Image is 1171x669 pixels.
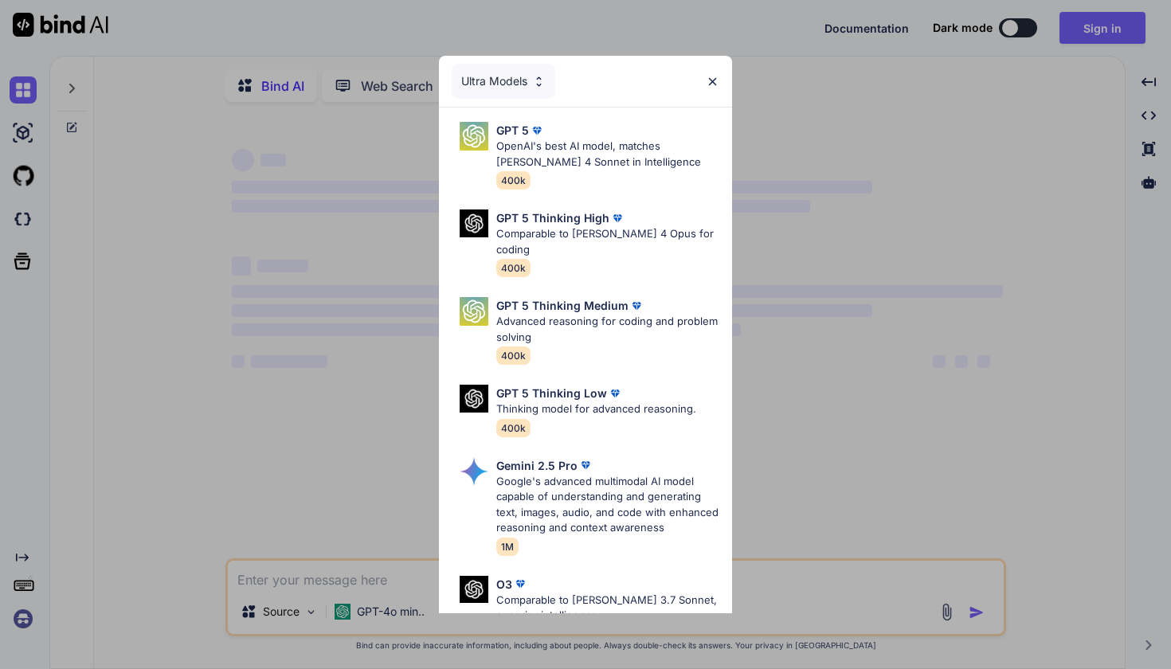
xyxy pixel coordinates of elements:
p: Comparable to [PERSON_NAME] 4 Opus for coding [496,226,719,257]
img: premium [609,210,625,226]
img: Pick Models [460,385,488,413]
img: Pick Models [460,209,488,237]
img: Pick Models [460,457,488,486]
p: OpenAI's best AI model, matches [PERSON_NAME] 4 Sonnet in Intelligence [496,139,719,170]
img: Pick Models [460,122,488,151]
img: premium [529,123,545,139]
span: 400k [496,171,531,190]
img: premium [578,457,593,473]
p: GPT 5 [496,122,529,139]
img: premium [629,298,644,314]
p: Gemini 2.5 Pro [496,457,578,474]
img: premium [607,385,623,401]
p: GPT 5 Thinking Medium [496,297,629,314]
span: 400k [496,259,531,277]
p: Thinking model for advanced reasoning. [496,401,696,417]
img: premium [512,576,528,592]
img: Pick Models [532,75,546,88]
p: GPT 5 Thinking Low [496,385,607,401]
p: O3 [496,576,512,593]
span: 400k [496,419,531,437]
img: Pick Models [460,576,488,604]
p: GPT 5 Thinking High [496,209,609,226]
p: Comparable to [PERSON_NAME] 3.7 Sonnet, superior intelligence [496,593,719,624]
p: Advanced reasoning for coding and problem solving [496,314,719,345]
span: 1M [496,538,519,556]
p: Google's advanced multimodal AI model capable of understanding and generating text, images, audio... [496,474,719,536]
div: Ultra Models [452,64,555,99]
span: 400k [496,346,531,365]
img: close [706,75,719,88]
img: Pick Models [460,297,488,326]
